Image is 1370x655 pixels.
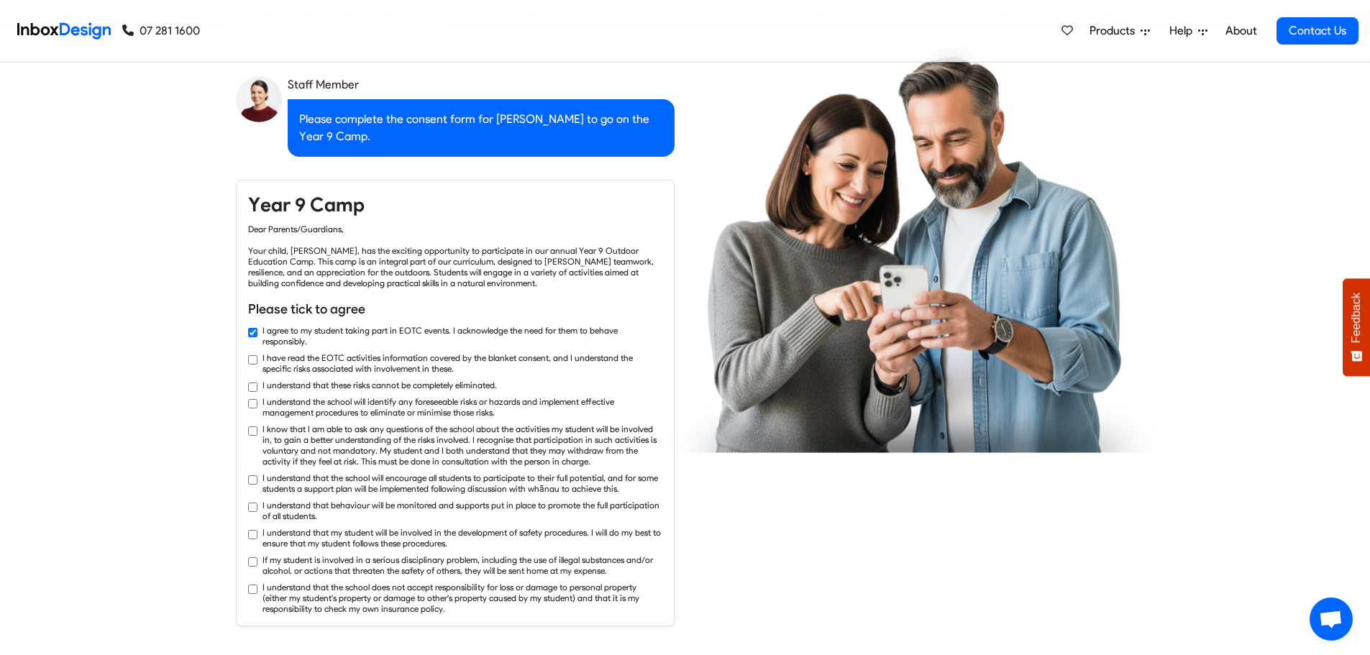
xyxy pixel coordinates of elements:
img: parents_using_phone.png [668,54,1161,452]
label: I understand that these risks cannot be completely eliminated. [262,380,497,390]
a: 07 281 1600 [122,22,200,40]
span: Feedback [1350,293,1363,343]
span: Help [1169,22,1198,40]
label: I know that I am able to ask any questions of the school about the activities my student will be ... [262,423,662,467]
div: Staff Member [288,76,675,93]
a: About [1221,17,1261,45]
span: Products [1090,22,1141,40]
label: I agree to my student taking part in EOTC events. I acknowledge the need for them to behave respo... [262,325,662,347]
label: I understand that the school does not accept responsibility for loss or damage to personal proper... [262,582,662,614]
label: I have read the EOTC activities information covered by the blanket consent, and I understand the ... [262,352,662,374]
a: Contact Us [1277,17,1358,45]
button: Feedback - Show survey [1343,278,1370,376]
label: If my student is involved in a serious disciplinary problem, including the use of illegal substan... [262,554,662,576]
div: Dear Parents/Guardians, Your child, [PERSON_NAME], has the exciting opportunity to participate in... [248,224,662,288]
h6: Please tick to agree [248,300,662,319]
a: Products [1084,17,1156,45]
h4: Year 9 Camp [248,192,662,218]
a: Open chat [1310,597,1353,641]
label: I understand the school will identify any foreseeable risks or hazards and implement effective ma... [262,396,662,418]
img: staff_avatar.png [236,76,282,122]
label: I understand that the school will encourage all students to participate to their full potential, ... [262,472,662,494]
a: Help [1164,17,1213,45]
div: Please complete the consent form for [PERSON_NAME] to go on the Year 9 Camp. [288,99,675,157]
label: I understand that behaviour will be monitored and supports put in place to promote the full parti... [262,500,662,521]
label: I understand that my student will be involved in the development of safety procedures. I will do ... [262,527,662,549]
